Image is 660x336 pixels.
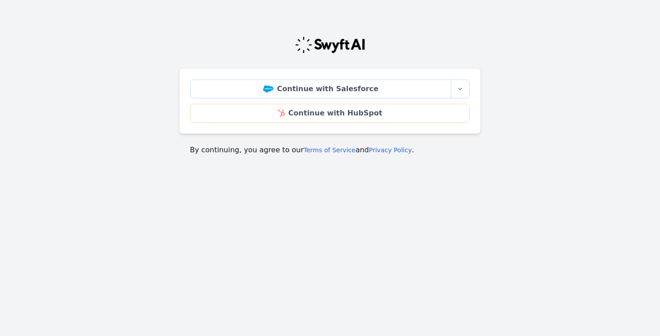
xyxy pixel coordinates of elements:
[278,110,285,117] img: HubSpot
[263,85,273,93] img: Salesforce
[190,104,470,123] a: Continue with HubSpot
[369,146,412,154] a: Privacy Policy
[190,80,451,98] a: Continue with Salesforce
[304,146,355,154] a: Terms of Service
[295,36,365,54] img: Swyft Logo
[190,145,470,155] p: By continuing, you agree to our and .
